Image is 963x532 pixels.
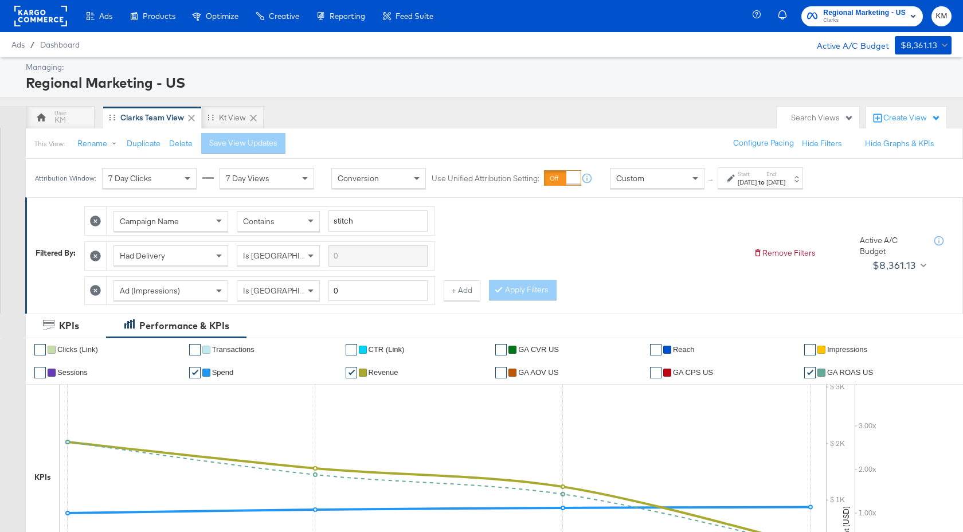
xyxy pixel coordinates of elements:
span: Creative [269,11,299,21]
div: Regional Marketing - US [26,73,949,92]
span: Reach [673,345,695,354]
a: ✔ [650,367,661,378]
span: Ad (Impressions) [120,285,180,296]
span: Is [GEOGRAPHIC_DATA] [243,285,331,296]
div: Drag to reorder tab [109,114,115,120]
div: This View: [34,139,65,148]
span: GA AOV US [518,368,558,377]
button: Hide Graphs & KPIs [865,138,934,149]
button: Configure Pacing [725,133,802,154]
a: ✔ [804,367,816,378]
span: KM [936,10,947,23]
span: Spend [212,368,234,377]
span: Products [143,11,175,21]
button: Regional Marketing - USClarks [801,6,923,26]
input: Enter a number [328,280,428,302]
div: Drag to reorder tab [208,114,214,120]
strong: to [757,178,766,186]
span: Conversion [338,173,379,183]
input: Enter a search term [328,210,428,232]
a: ✔ [34,344,46,355]
button: Hide Filters [802,138,842,149]
input: Enter a search term [328,245,428,267]
div: Search Views [791,112,854,123]
div: [DATE] [738,178,757,187]
a: ✔ [34,367,46,378]
div: Performance & KPIs [139,319,229,332]
span: ↑ [706,178,717,182]
div: Clarks Team View [120,112,184,123]
a: ✔ [495,367,507,378]
a: ✔ [346,344,357,355]
div: Filtered By: [36,248,76,259]
label: Use Unified Attribution Setting: [432,173,539,184]
span: Feed Suite [396,11,433,21]
span: Regional Marketing - US [823,7,906,19]
a: ✔ [495,344,507,355]
div: [DATE] [766,178,785,187]
span: Clicks (Link) [57,345,98,354]
span: / [25,40,40,49]
span: Revenue [369,368,398,377]
span: Reporting [330,11,365,21]
div: $8,361.13 [872,257,916,274]
div: $8,361.13 [901,38,938,53]
span: Transactions [212,345,255,354]
span: Clarks [823,16,906,25]
span: Optimize [206,11,238,21]
a: ✔ [804,344,816,355]
a: ✔ [189,367,201,378]
span: Is [GEOGRAPHIC_DATA] [243,251,331,261]
button: Rename [69,134,129,154]
button: Duplicate [127,138,160,149]
div: kt View [219,112,246,123]
a: ✔ [650,344,661,355]
span: GA ROAS US [827,368,873,377]
a: Dashboard [40,40,80,49]
button: $8,361.13 [868,256,929,275]
button: + Add [444,280,480,301]
button: Remove Filters [753,248,816,259]
div: Active A/C Budget [860,235,923,256]
span: GA CPS US [673,368,713,377]
label: Start: [738,170,757,178]
span: 7 Day Clicks [108,173,152,183]
div: Create View [883,112,941,124]
span: Contains [243,216,275,226]
div: Managing: [26,62,949,73]
button: Delete [169,138,193,149]
span: Ads [11,40,25,49]
label: End: [766,170,785,178]
span: Had Delivery [120,251,165,261]
a: ✔ [346,367,357,378]
div: KM [54,115,66,126]
span: Sessions [57,368,88,377]
span: 7 Day Views [226,173,269,183]
span: Ads [99,11,112,21]
span: Impressions [827,345,867,354]
span: GA CVR US [518,345,559,354]
a: ✔ [189,344,201,355]
div: KPIs [34,472,51,483]
span: Campaign Name [120,216,179,226]
button: $8,361.13 [895,36,952,54]
div: KPIs [59,319,79,332]
span: Custom [616,173,644,183]
div: Attribution Window: [34,174,96,182]
button: KM [931,6,952,26]
span: CTR (Link) [369,345,405,354]
div: Active A/C Budget [805,36,889,53]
